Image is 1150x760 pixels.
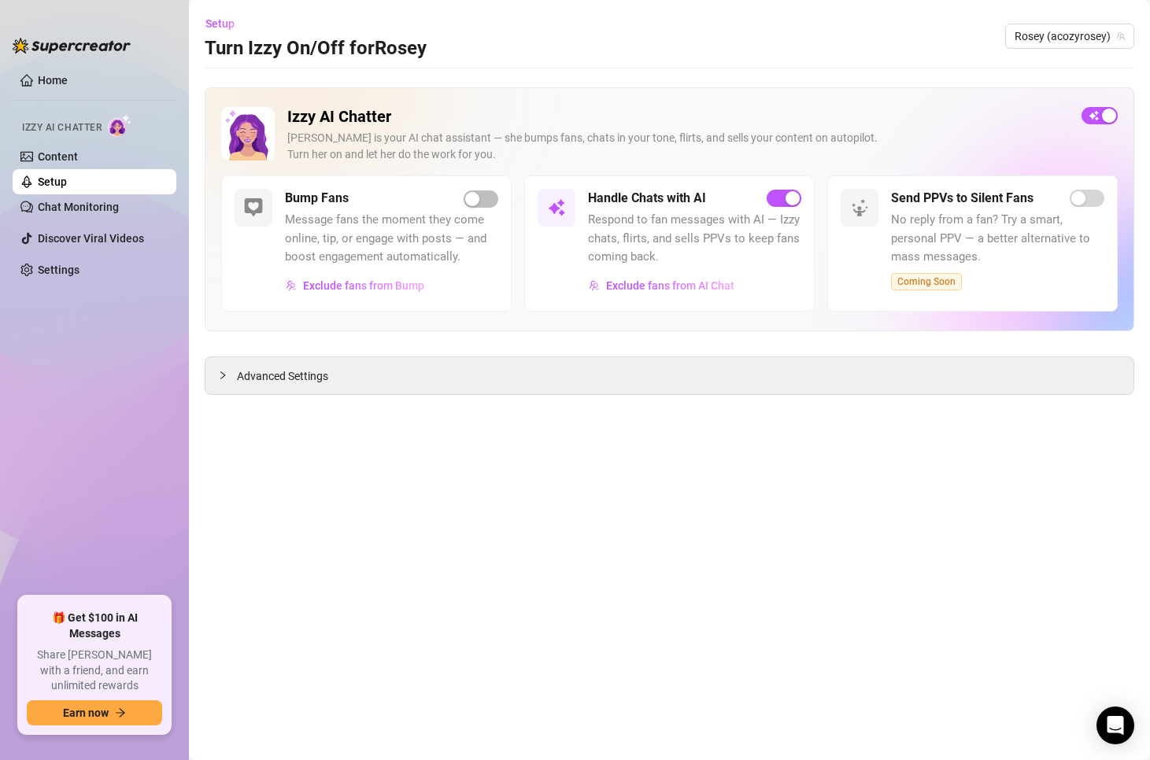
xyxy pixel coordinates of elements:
[38,232,144,245] a: Discover Viral Videos
[588,273,735,298] button: Exclude fans from AI Chat
[13,38,131,53] img: logo-BBDzfeDw.svg
[218,371,227,380] span: collapsed
[286,280,297,291] img: svg%3e
[588,211,801,267] span: Respond to fan messages with AI — Izzy chats, flirts, and sells PPVs to keep fans coming back.
[221,107,275,160] img: Izzy AI Chatter
[891,211,1104,267] span: No reply from a fan? Try a smart, personal PPV — a better alternative to mass messages.
[38,74,68,87] a: Home
[205,17,235,30] span: Setup
[27,611,162,641] span: 🎁 Get $100 in AI Messages
[38,175,67,188] a: Setup
[589,280,600,291] img: svg%3e
[285,211,498,267] span: Message fans the moment they come online, tip, or engage with posts — and boost engagement automa...
[850,198,869,217] img: svg%3e
[1015,24,1125,48] span: Rosey (acozyrosey)
[38,150,78,163] a: Content
[287,130,1069,163] div: [PERSON_NAME] is your AI chat assistant — she bumps fans, chats in your tone, flirts, and sells y...
[285,273,425,298] button: Exclude fans from Bump
[237,367,328,385] span: Advanced Settings
[606,279,734,292] span: Exclude fans from AI Chat
[38,201,119,213] a: Chat Monitoring
[1116,31,1126,41] span: team
[38,264,80,276] a: Settings
[547,198,566,217] img: svg%3e
[27,700,162,725] button: Earn nowarrow-right
[287,107,1069,127] h2: Izzy AI Chatter
[891,273,962,290] span: Coming Soon
[891,189,1034,208] h5: Send PPVs to Silent Fans
[115,707,126,718] span: arrow-right
[63,707,109,719] span: Earn now
[205,36,427,61] h3: Turn Izzy On/Off for Rosey
[588,189,706,208] h5: Handle Chats with AI
[303,279,424,292] span: Exclude fans from Bump
[27,647,162,694] span: Share [PERSON_NAME] with a friend, and earn unlimited rewards
[218,367,237,384] div: collapsed
[244,198,263,217] img: svg%3e
[285,189,349,208] h5: Bump Fans
[1096,707,1134,744] div: Open Intercom Messenger
[22,120,102,135] span: Izzy AI Chatter
[108,114,132,137] img: AI Chatter
[205,11,247,36] button: Setup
